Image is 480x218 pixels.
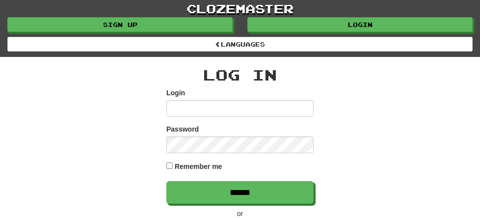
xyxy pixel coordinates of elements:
[247,17,473,32] a: Login
[175,162,222,171] label: Remember me
[7,17,233,32] a: Sign up
[166,124,199,134] label: Password
[166,88,185,98] label: Login
[166,67,314,83] h2: Log In
[7,37,473,52] a: Languages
